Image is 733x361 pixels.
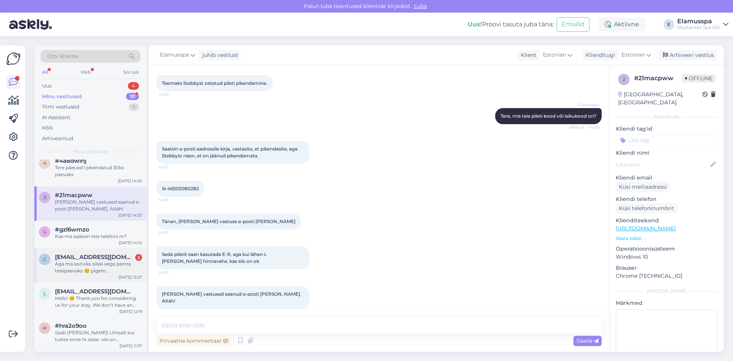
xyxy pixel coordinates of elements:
[162,291,302,304] span: [PERSON_NAME] vastused saanud e-posti [PERSON_NAME]. Aitäh!
[119,274,142,280] div: [DATE] 12:27
[468,21,482,28] b: Uus!
[616,299,718,307] p: Märkmed
[616,235,718,242] p: Vaata edasi ...
[42,114,70,121] div: AI Assistent
[616,272,718,280] p: Chrome [TECHNICAL_ID]
[43,256,47,262] span: c
[55,233,142,240] div: Kas ma saaksin teie telefoni nr?
[129,103,139,111] div: 5
[616,195,718,203] p: Kliendi telefon
[55,295,142,309] div: Hello! 😊 Thank you for considering us for your stay. We don’t have an overnight facility ourselve...
[616,253,718,261] p: Windows 10
[162,251,268,264] span: Seda piletit saan kasutada E-R, aga kui lähen L [PERSON_NAME] hinnavahe, kas siis on ok
[122,67,140,77] div: Socials
[658,50,717,60] div: Arhiveeri vestlus
[616,134,718,146] input: Lisa tag
[616,174,718,182] p: Kliendi email
[42,82,52,90] div: Uus
[126,93,139,100] div: 10
[576,337,599,344] span: Saada
[118,178,142,184] div: [DATE] 14:45
[42,135,73,142] div: Arhiveeritud
[43,160,46,166] span: 4
[159,164,187,170] span: 14:07
[55,288,134,295] span: lssaaltonen@gmail.com
[40,67,49,77] div: All
[44,291,46,296] span: l
[616,264,718,272] p: Brauser
[664,19,674,30] div: E
[47,52,78,60] span: Otsi kliente
[571,102,599,108] span: Elamusspa
[616,125,718,133] p: Kliendi tag'id
[55,226,89,233] span: #gzl6wmzo
[616,149,718,157] p: Kliendi nimi
[6,52,21,66] img: Askly Logo
[682,74,715,83] span: Offline
[159,197,187,203] span: 14:07
[55,157,86,164] span: #4a8dwlnj
[616,182,670,192] div: Küsi meiliaadressi
[616,113,718,120] div: Kliendi info
[616,160,709,169] input: Lisa nimi
[616,225,676,232] a: [URL][DOMAIN_NAME]
[162,219,295,224] span: Tänan, [PERSON_NAME] vastuse e-posti [PERSON_NAME]
[55,254,134,261] span: ccarmen.kkrampe@gmail.com
[119,343,142,349] div: [DATE] 11:37
[43,229,47,235] span: g
[135,254,142,261] div: 2
[616,288,718,295] div: [PERSON_NAME]
[118,212,142,218] div: [DATE] 14:33
[79,67,92,77] div: Web
[162,146,299,159] span: Saatsin e-posti aadressile kirja, vastasite, et pikendasite, aga Stebbyst näen, et on jäänud pike...
[412,3,429,10] span: Luba
[119,240,142,246] div: [DATE] 14:10
[599,18,645,31] div: Aktiivne
[583,51,615,59] div: Klienditugi
[677,24,720,31] div: Mustamäe Spa OÜ
[569,125,599,130] span: Nähtud ✓ 14:06
[162,186,199,191] span: Ik 46502080282
[557,17,589,32] button: Emailid
[159,309,187,315] span: 14:33
[622,51,645,59] span: Estonian
[159,270,187,275] span: 14:20
[55,164,142,178] div: Tere päevast! pikendatud 30ks päevaks
[55,192,92,199] span: #21macpww
[677,18,728,31] a: ElamusspaMustamäe Spa OÜ
[199,51,238,59] div: juhib vestlust
[616,217,718,225] p: Klienditeekond
[618,91,702,107] div: [GEOGRAPHIC_DATA], [GEOGRAPHIC_DATA]
[55,329,142,343] div: Saab [PERSON_NAME]! Lihtsalt kui tulete enne 14 sisse- siis on mõistlikum [PERSON_NAME] pileti [P...
[43,325,47,331] span: h
[162,80,267,86] span: Teemaks Stebbyst ostetud pileti pikendamine.
[128,82,139,90] div: 4
[501,113,596,119] span: Tere, mis teie pileti kood või isikukood on?
[616,203,677,214] div: Küsi telefoninumbrit
[157,336,231,346] div: Privaatne kommentaar
[616,245,718,253] p: Operatsioonisüsteem
[518,51,536,59] div: Klient
[468,20,554,29] div: Proovi tasuta juba täna:
[119,309,142,314] div: [DATE] 12:19
[55,261,142,274] div: Aga ma sooviks siiski aega panna teisipäevaks ☺️ pigem hommiku/lõuna paiku. Ning sooviks ka [PERS...
[42,103,79,111] div: Tiimi vestlused
[159,230,187,236] span: 14:17
[73,148,108,155] span: Minu vestlused
[634,74,682,83] div: # 21macpww
[159,92,187,97] span: 14:05
[677,18,720,24] div: Elamusspa
[42,124,53,132] div: Kõik
[42,93,82,100] div: Minu vestlused
[44,194,46,200] span: 2
[160,51,189,59] span: Elamusspa
[55,322,87,329] span: #hra2o9oo
[55,199,142,212] div: [PERSON_NAME] vastused saanud e-posti [PERSON_NAME]. Aitäh!
[543,51,566,59] span: Estonian
[623,76,625,82] span: 2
